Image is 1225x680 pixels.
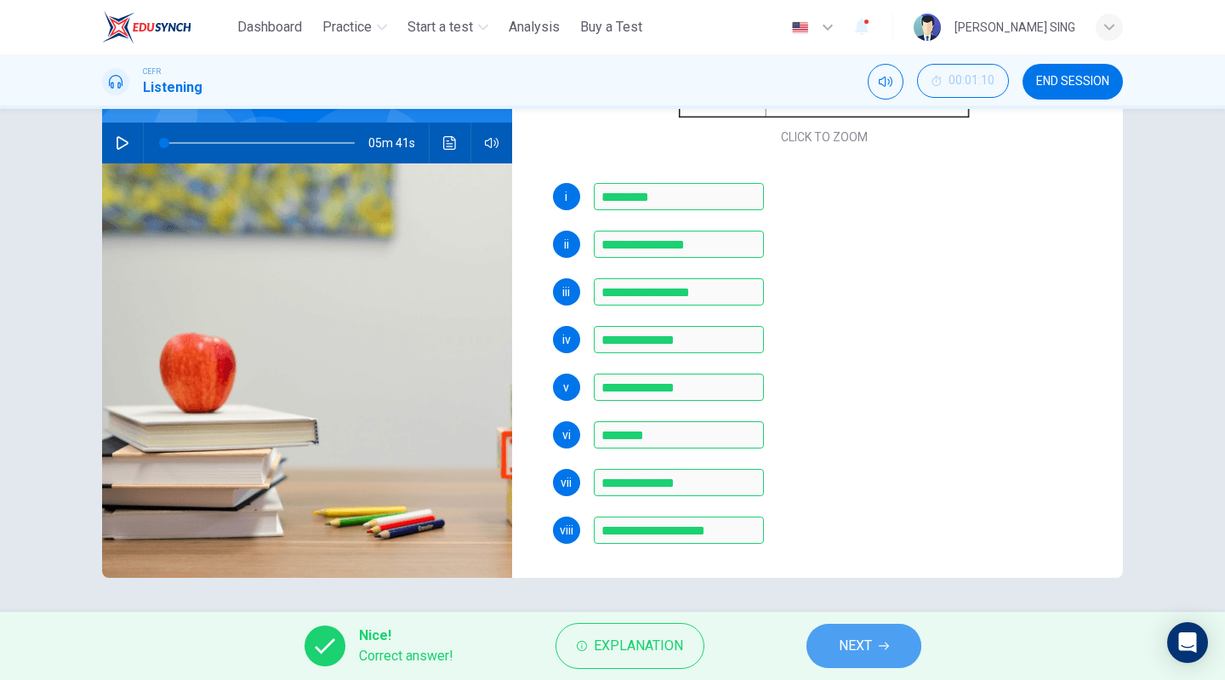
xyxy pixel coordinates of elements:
[954,17,1075,37] div: [PERSON_NAME] SING
[359,626,453,646] span: Nice!
[562,334,571,346] span: iv
[565,191,567,203] span: i
[562,429,571,441] span: vi
[914,14,941,41] img: Profile picture
[839,634,872,658] span: NEXT
[556,623,704,669] button: Explanation
[436,123,464,163] button: Click to see the audio transcription
[368,123,429,163] span: 05m 41s
[407,17,473,37] span: Start a test
[359,646,453,666] span: Correct answer!
[917,64,1009,98] button: 00:01:10
[1167,622,1208,663] div: Open Intercom Messenger
[917,64,1009,100] div: Hide
[1023,64,1123,100] button: END SESSION
[1036,75,1109,89] span: END SESSION
[806,624,921,668] button: NEXT
[231,12,309,43] button: Dashboard
[316,12,394,43] button: Practice
[594,634,683,658] span: Explanation
[789,21,811,34] img: en
[102,10,231,44] a: ELTC logo
[560,524,573,536] span: viii
[502,12,567,43] button: Analysis
[561,477,572,489] span: vii
[564,238,569,250] span: ii
[102,163,512,578] img: University Libraries
[949,74,994,88] span: 00:01:10
[143,66,161,77] span: CEFR
[580,17,642,37] span: Buy a Test
[562,286,570,298] span: iii
[563,381,569,393] span: v
[322,17,372,37] span: Practice
[237,17,302,37] span: Dashboard
[509,17,560,37] span: Analysis
[143,77,202,98] h1: Listening
[573,12,649,43] button: Buy a Test
[868,64,903,100] div: Mute
[102,10,191,44] img: ELTC logo
[401,12,495,43] button: Start a test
